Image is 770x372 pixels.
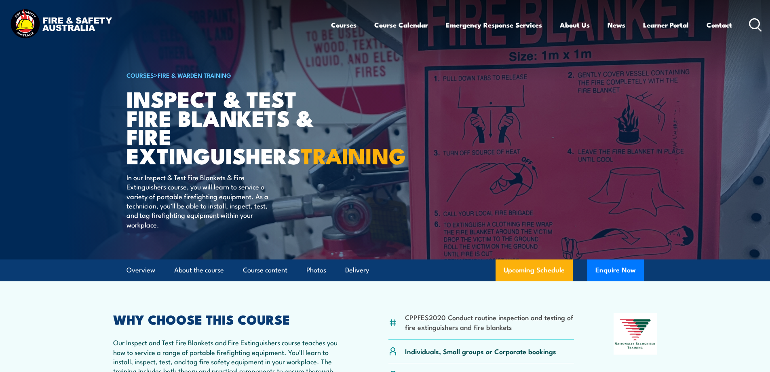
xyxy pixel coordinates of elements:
[158,70,231,79] a: Fire & Warden Training
[560,14,590,36] a: About Us
[405,346,556,356] p: Individuals, Small groups or Corporate bookings
[127,89,326,165] h1: Inspect & Test Fire Blankets & Fire Extinguishers
[174,259,224,281] a: About the course
[127,259,155,281] a: Overview
[301,138,406,172] strong: TRAINING
[113,313,349,325] h2: WHY CHOOSE THIS COURSE
[345,259,369,281] a: Delivery
[614,313,657,355] img: Nationally Recognised Training logo.
[707,14,732,36] a: Contact
[608,14,625,36] a: News
[243,259,287,281] a: Course content
[127,70,326,80] h6: >
[643,14,689,36] a: Learner Portal
[405,312,574,332] li: CPPFES2020 Conduct routine inspection and testing of fire extinguishers and fire blankets
[374,14,428,36] a: Course Calendar
[306,259,326,281] a: Photos
[446,14,542,36] a: Emergency Response Services
[587,259,644,281] button: Enquire Now
[127,172,274,229] p: In our Inspect & Test Fire Blankets & Fire Extinguishers course, you will learn to service a vari...
[496,259,573,281] a: Upcoming Schedule
[331,14,357,36] a: Courses
[127,70,154,79] a: COURSES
